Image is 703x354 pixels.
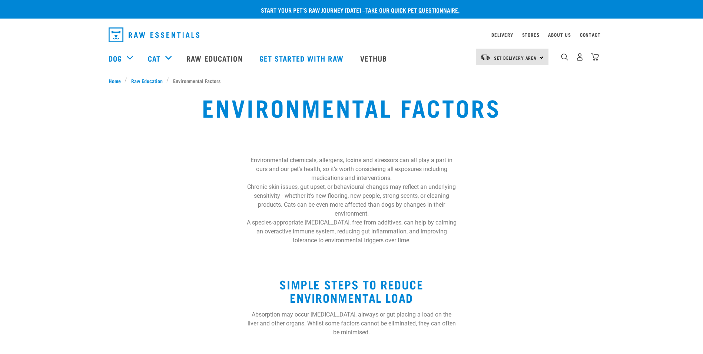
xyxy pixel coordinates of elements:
a: Get started with Raw [252,43,353,73]
img: home-icon@2x.png [591,53,599,61]
p: Absorption may occur [MEDICAL_DATA], airways or gut placing a load on the liver and other organs.... [246,310,457,337]
span: Home [109,77,121,85]
a: Raw Education [179,43,252,73]
p: Environmental chemicals, allergens, toxins and stressors can all play a part in ours and our pet’... [246,156,457,183]
a: Delivery [491,33,513,36]
nav: dropdown navigation [103,24,601,45]
a: Dog [109,53,122,64]
a: Home [109,77,125,85]
a: Cat [148,53,160,64]
span: Raw Education [131,77,163,85]
a: About Us [548,33,571,36]
h2: SIMPLE STEPS TO REDUCE ENVIRONMENTAL LOAD [246,278,457,304]
img: home-icon-1@2x.png [561,53,568,60]
img: user.png [576,53,584,61]
p: Chronic skin issues, gut upset, or behavioural changes may reflect an underlying sensitivity - wh... [246,183,457,218]
a: Vethub [353,43,397,73]
img: Raw Essentials Logo [109,27,199,42]
h1: Environmental Factors [202,94,501,120]
span: Set Delivery Area [494,56,537,59]
a: Raw Education [127,77,166,85]
nav: breadcrumbs [109,77,595,85]
p: A species-appropriate [MEDICAL_DATA], free from additives, can help by calming an overactive immu... [246,218,457,245]
a: take our quick pet questionnaire. [365,8,460,12]
a: Stores [522,33,540,36]
a: Contact [580,33,601,36]
img: van-moving.png [480,54,490,60]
